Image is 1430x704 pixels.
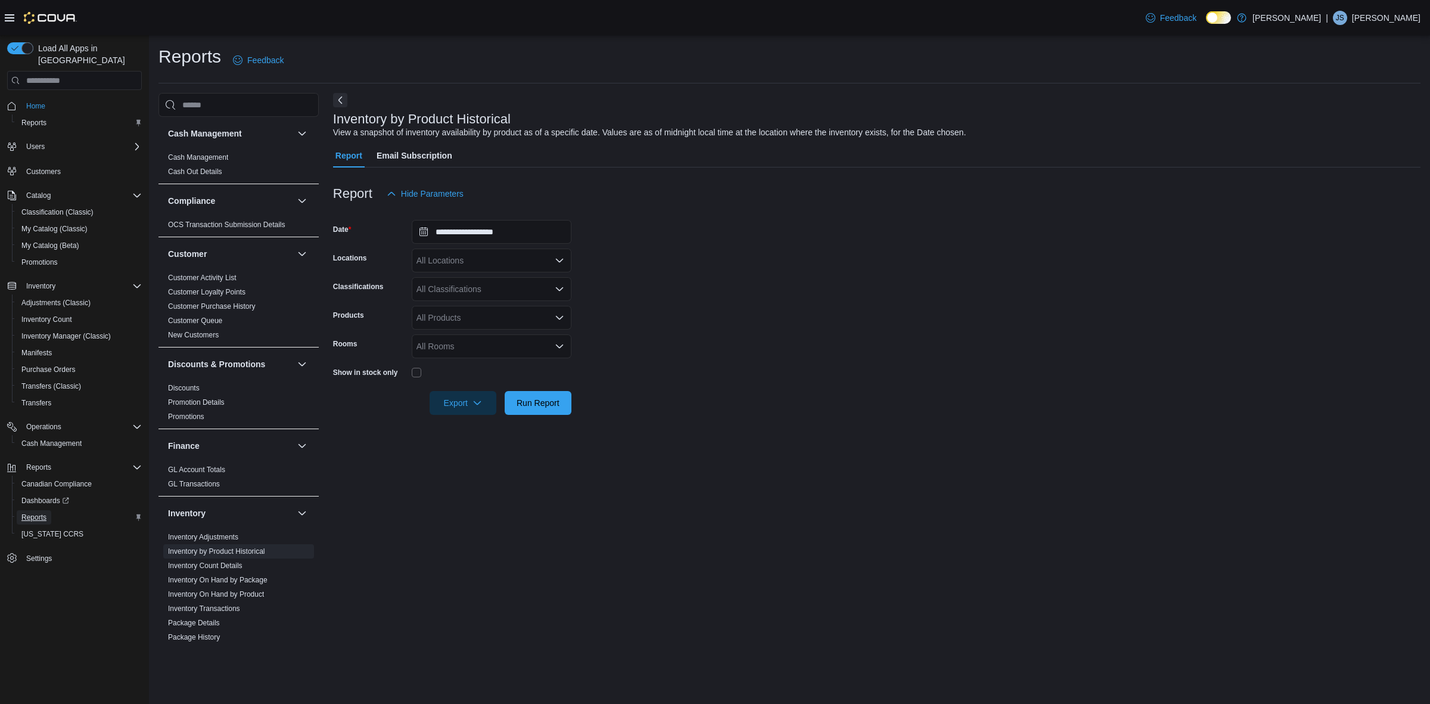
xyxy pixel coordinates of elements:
label: Products [333,311,364,320]
span: My Catalog (Classic) [21,224,88,234]
span: Reports [21,460,142,474]
a: Transfers (Classic) [17,379,86,393]
span: Catalog [21,188,142,203]
button: Finance [295,439,309,453]
button: Cash Management [12,435,147,452]
button: Reports [21,460,56,474]
span: Promotions [168,412,204,421]
label: Classifications [333,282,384,291]
span: Inventory by Product Historical [168,547,265,556]
span: Inventory Manager (Classic) [21,331,111,341]
span: Cash Management [21,439,82,448]
a: Manifests [17,346,57,360]
span: Transfers (Classic) [21,382,81,391]
span: Manifests [17,346,142,360]
div: Cash Management [158,150,319,184]
label: Show in stock only [333,368,398,377]
button: Operations [21,420,66,434]
button: Inventory Manager (Classic) [12,328,147,345]
button: Cash Management [295,126,309,141]
span: Customer Purchase History [168,302,256,311]
span: Inventory Manager (Classic) [17,329,142,343]
span: Promotion Details [168,398,225,407]
button: Catalog [21,188,55,203]
a: Package History [168,633,220,641]
label: Date [333,225,352,234]
button: Compliance [295,194,309,208]
span: Feedback [1160,12,1196,24]
div: Discounts & Promotions [158,381,319,429]
span: Promotions [17,255,142,269]
span: JS [1336,11,1344,25]
h3: Report [333,187,372,201]
h3: Compliance [168,195,215,207]
a: Reports [17,510,51,525]
a: Dashboards [12,492,147,509]
button: Customer [295,247,309,261]
span: Discounts [168,383,200,393]
h3: Discounts & Promotions [168,358,265,370]
button: Compliance [168,195,293,207]
span: Package Details [168,618,220,628]
a: Inventory Count Details [168,562,243,570]
a: Inventory On Hand by Package [168,576,268,584]
button: Inventory [2,278,147,294]
span: Load All Apps in [GEOGRAPHIC_DATA] [33,42,142,66]
button: Purchase Orders [12,361,147,378]
button: Next [333,93,347,107]
button: Transfers [12,395,147,411]
button: Home [2,97,147,114]
a: Home [21,99,50,113]
span: Report [335,144,362,168]
span: Package History [168,632,220,642]
span: Inventory Adjustments [168,532,238,542]
span: My Catalog (Beta) [21,241,79,250]
p: [PERSON_NAME] [1352,11,1420,25]
label: Locations [333,253,367,263]
span: Reports [26,463,51,472]
button: Reports [2,459,147,476]
a: Inventory by Product Historical [168,547,265,556]
h3: Inventory by Product Historical [333,112,511,126]
button: Finance [168,440,293,452]
p: | [1326,11,1328,25]
button: Run Report [505,391,571,415]
button: Open list of options [555,313,564,322]
label: Rooms [333,339,357,349]
span: Purchase Orders [21,365,76,374]
span: Inventory Transactions [168,604,240,613]
button: Open list of options [555,342,564,351]
a: Settings [21,551,57,566]
h3: Cash Management [168,128,242,139]
span: Dashboards [17,494,142,508]
span: Dashboards [21,496,69,505]
span: Classification (Classic) [21,207,94,217]
a: OCS Transaction Submission Details [168,221,285,229]
a: Customer Queue [168,317,222,325]
span: Transfers [21,398,51,408]
button: Inventory [21,279,60,293]
span: Inventory [21,279,142,293]
button: Transfers (Classic) [12,378,147,395]
span: Feedback [247,54,284,66]
a: Canadian Compliance [17,477,97,491]
button: Customer [168,248,293,260]
a: Purchase Orders [17,362,80,377]
a: Feedback [228,48,288,72]
span: GL Transactions [168,479,220,489]
a: Adjustments (Classic) [17,296,95,310]
div: View a snapshot of inventory availability by product as of a specific date. Values are as of midn... [333,126,966,139]
div: Finance [158,463,319,496]
button: My Catalog (Classic) [12,221,147,237]
span: Classification (Classic) [17,205,142,219]
a: Inventory On Hand by Product [168,590,264,598]
a: Inventory Transactions [168,604,240,613]
p: [PERSON_NAME] [1252,11,1321,25]
button: Discounts & Promotions [168,358,293,370]
button: Open list of options [555,284,564,294]
a: Transfers [17,396,56,410]
button: [US_STATE] CCRS [12,526,147,542]
a: Customers [21,165,66,179]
